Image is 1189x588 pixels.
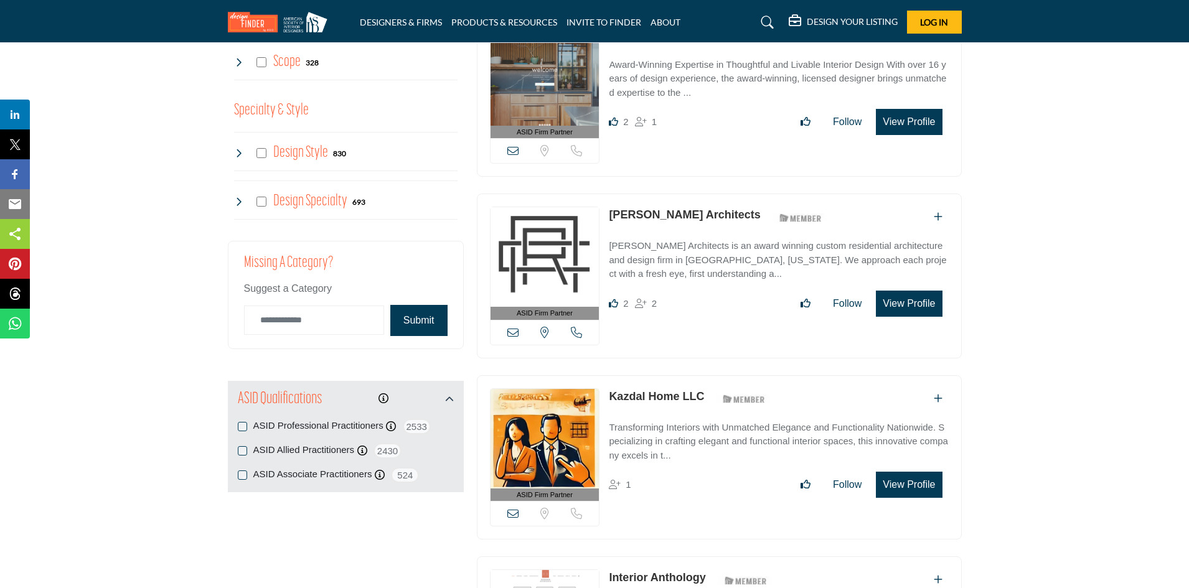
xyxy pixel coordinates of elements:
div: DESIGN YOUR LISTING [789,15,898,30]
button: Submit [390,305,448,336]
i: Likes [609,299,618,308]
span: 1 [626,479,631,490]
img: ASID Members Badge Icon [716,391,772,407]
a: PRODUCTS & RESOURCES [451,17,557,27]
button: Follow [825,472,870,497]
input: Select Scope checkbox [256,57,266,67]
h5: DESIGN YOUR LISTING [807,16,898,27]
input: ASID Associate Practitioners checkbox [238,470,247,480]
input: ASID Professional Practitioners checkbox [238,422,247,431]
a: ASID Firm Partner [491,26,599,139]
a: Add To List [934,212,942,222]
p: [PERSON_NAME] Architects is an award winning custom residential architecture and design firm in [... [609,239,948,281]
b: 693 [352,198,365,207]
a: ASID Firm Partner [491,207,599,320]
a: [PERSON_NAME] Architects [609,208,760,221]
a: INVITE TO FINDER [566,17,641,27]
p: Interior Anthology [609,569,705,586]
span: ASID Firm Partner [517,127,573,138]
i: Likes [609,117,618,126]
button: View Profile [876,109,942,135]
a: Add To List [934,574,942,585]
button: Like listing [792,291,819,316]
span: Log In [920,17,948,27]
input: ASID Allied Practitioners checkbox [238,446,247,455]
span: 2 [623,116,628,127]
button: View Profile [876,291,942,317]
button: Like listing [792,472,819,497]
b: 328 [306,58,319,67]
div: Followers [635,114,657,129]
a: Information about [378,393,388,404]
p: Transforming Interiors with Unmatched Elegance and Functionality Nationwide. Specializing in craf... [609,421,948,463]
input: Category Name [244,306,384,335]
a: ASID Firm Partner [491,389,599,502]
span: 1 [652,116,657,127]
a: Kazdal Home LLC [609,390,704,403]
p: Award-Winning Expertise in Thoughtful and Livable Interior Design With over 16 years of design ex... [609,58,948,100]
div: 693 Results For Design Specialty [352,196,365,207]
button: Follow [825,291,870,316]
label: ASID Allied Practitioners [253,443,355,457]
label: ASID Associate Practitioners [253,467,372,482]
a: DESIGNERS & FIRMS [360,17,442,27]
span: ASID Firm Partner [517,490,573,500]
input: Select Design Specialty checkbox [256,197,266,207]
span: 524 [391,467,419,483]
a: Interior Anthology [609,571,705,584]
span: 2533 [403,419,431,434]
h4: Design Specialty: Sustainable, accessible, health-promoting, neurodiverse-friendly, age-in-place,... [273,190,347,212]
div: Click to view information [378,391,388,406]
span: Suggest a Category [244,283,332,294]
button: Log In [907,11,962,34]
button: Specialty & Style [234,99,309,123]
span: 2 [652,298,657,309]
input: Select Design Style checkbox [256,148,266,158]
div: 830 Results For Design Style [333,147,346,159]
b: 830 [333,149,346,158]
img: Mise en Place Design [491,26,599,126]
p: Kazdal Home LLC [609,388,704,405]
a: Award-Winning Expertise in Thoughtful and Livable Interior Design With over 16 years of design ex... [609,50,948,100]
img: ASID Members Badge Icon [718,572,774,588]
img: Site Logo [228,12,334,32]
a: ABOUT [651,17,680,27]
a: [PERSON_NAME] Architects is an award winning custom residential architecture and design firm in [... [609,231,948,281]
h4: Design Style: Styles that range from contemporary to Victorian to meet any aesthetic vision. [273,142,328,164]
div: Followers [635,296,657,311]
img: Kazdal Home LLC [491,389,599,488]
div: Followers [609,477,631,492]
label: ASID Professional Practitioners [253,419,383,433]
h4: Scope: New build or renovation [273,51,301,73]
h2: Missing a Category? [244,254,448,281]
img: Clark Richardson Architects [491,207,599,307]
a: Transforming Interiors with Unmatched Elegance and Functionality Nationwide. Specializing in craf... [609,413,948,463]
a: Search [749,12,782,32]
button: Like listing [792,110,819,134]
span: 2 [623,298,628,309]
div: 328 Results For Scope [306,57,319,68]
a: Add To List [934,393,942,404]
h2: ASID Qualifications [238,388,322,411]
p: Clark Richardson Architects [609,207,760,223]
span: 2430 [374,443,402,459]
button: Follow [825,110,870,134]
img: ASID Members Badge Icon [773,210,829,225]
button: View Profile [876,472,942,498]
span: ASID Firm Partner [517,308,573,319]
